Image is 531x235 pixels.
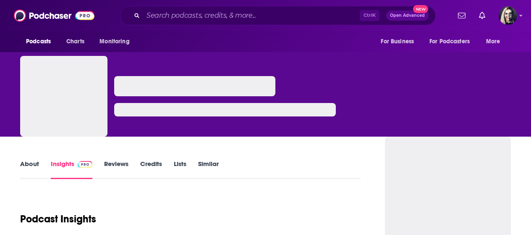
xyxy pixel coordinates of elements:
[499,6,517,25] img: User Profile
[120,6,436,25] div: Search podcasts, credits, & more...
[14,8,94,24] img: Podchaser - Follow, Share and Rate Podcasts
[375,34,424,50] button: open menu
[499,6,517,25] button: Show profile menu
[424,34,482,50] button: open menu
[198,160,219,179] a: Similar
[499,6,517,25] span: Logged in as candirose777
[140,160,162,179] a: Credits
[20,213,96,225] h1: Podcast Insights
[26,36,51,48] span: Podcasts
[386,11,429,21] button: Open AdvancedNew
[455,8,469,23] a: Show notifications dropdown
[94,34,140,50] button: open menu
[390,13,425,18] span: Open Advanced
[381,36,414,48] span: For Business
[480,34,511,50] button: open menu
[20,160,39,179] a: About
[61,34,89,50] a: Charts
[413,5,428,13] span: New
[143,9,360,22] input: Search podcasts, credits, & more...
[78,161,92,168] img: Podchaser Pro
[476,8,489,23] a: Show notifications dropdown
[99,36,129,48] span: Monitoring
[429,36,470,48] span: For Podcasters
[174,160,186,179] a: Lists
[486,36,500,48] span: More
[51,160,92,179] a: InsightsPodchaser Pro
[104,160,128,179] a: Reviews
[360,10,379,21] span: Ctrl K
[66,36,84,48] span: Charts
[20,34,62,50] button: open menu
